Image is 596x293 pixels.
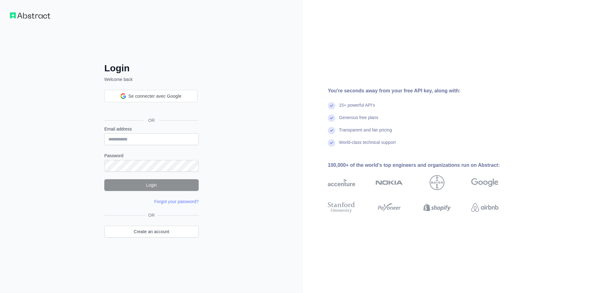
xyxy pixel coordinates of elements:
div: Transparent and fair pricing [339,127,392,139]
img: google [471,175,499,190]
span: OR [143,117,160,123]
img: airbnb [471,201,499,214]
img: check mark [328,127,335,134]
p: Welcome back [104,76,199,82]
img: check mark [328,102,335,109]
h2: Login [104,63,199,74]
div: 100,000+ of the world's top engineers and organizations run on Abstract: [328,162,518,169]
a: Create an account [104,226,199,238]
img: Workflow [10,12,50,19]
img: payoneer [376,201,403,214]
span: OR [146,212,157,218]
span: Se connecter avec Google [129,93,182,100]
div: Generous free plans [339,114,378,127]
img: shopify [423,201,451,214]
a: Forgot your password? [154,199,199,204]
div: You're seconds away from your free API key, along with: [328,87,518,95]
img: nokia [376,175,403,190]
img: check mark [328,139,335,147]
iframe: Bouton "Se connecter avec Google" [101,102,201,115]
img: bayer [430,175,445,190]
div: Se connecter avec Google [104,90,197,102]
label: Email address [104,126,199,132]
button: Login [104,179,199,191]
div: 15+ powerful API's [339,102,375,114]
img: stanford university [328,201,355,214]
label: Password [104,153,199,159]
img: check mark [328,114,335,122]
div: World-class technical support [339,139,396,152]
img: accenture [328,175,355,190]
